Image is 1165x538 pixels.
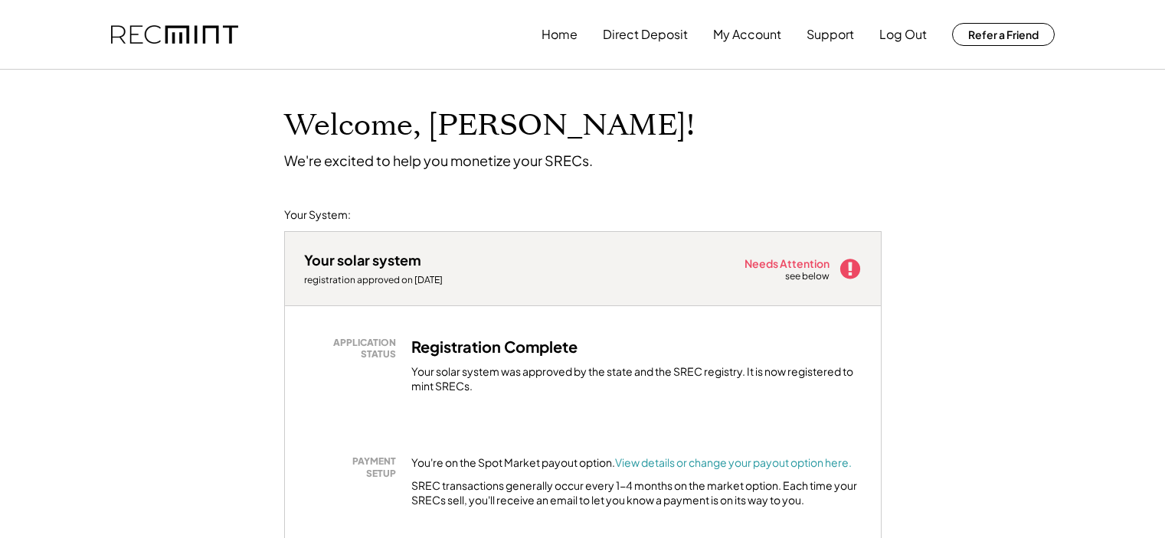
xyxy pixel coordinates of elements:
div: Needs Attention [744,258,831,269]
button: Direct Deposit [603,19,688,50]
div: Your solar system was approved by the state and the SREC registry. It is now registered to mint S... [411,364,862,394]
div: Your System: [284,207,351,223]
div: We're excited to help you monetize your SRECs. [284,152,593,169]
h3: Registration Complete [411,337,578,357]
div: Your solar system [304,251,421,269]
div: registration approved on [DATE] [304,274,457,286]
div: PAYMENT SETUP [312,455,396,479]
button: My Account [713,19,781,50]
button: Refer a Friend [952,23,1055,46]
h1: Welcome, [PERSON_NAME]! [284,108,695,144]
button: Log Out [879,19,927,50]
div: SREC transactions generally occur every 1-4 months on the market option. Each time your SRECs sel... [411,478,862,508]
div: You're on the Spot Market payout option. [411,455,852,471]
button: Home [542,19,578,50]
button: Support [807,19,854,50]
div: APPLICATION STATUS [312,337,396,360]
div: see below [785,270,831,283]
img: recmint-logotype%403x.png [111,25,238,44]
a: View details or change your payout option here. [615,455,852,469]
